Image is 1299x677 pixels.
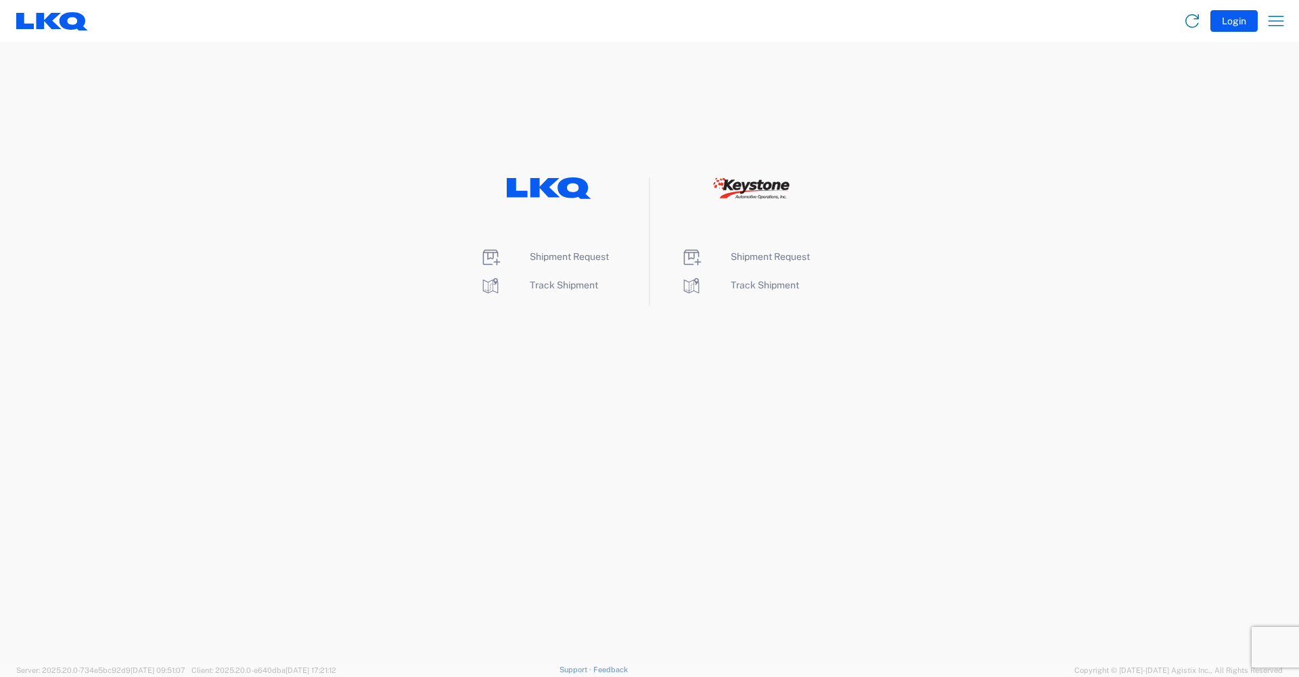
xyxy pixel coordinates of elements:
span: Track Shipment [731,280,799,290]
span: Shipment Request [530,251,609,262]
span: Shipment Request [731,251,810,262]
span: Track Shipment [530,280,598,290]
span: [DATE] 17:21:12 [286,666,336,674]
a: Track Shipment [480,280,598,290]
a: Track Shipment [681,280,799,290]
button: Login [1210,10,1258,32]
a: Shipment Request [681,251,810,262]
span: [DATE] 09:51:07 [131,666,185,674]
a: Feedback [593,665,628,674]
a: Support [560,665,593,674]
span: Client: 2025.20.0-e640dba [191,666,336,674]
span: Copyright © [DATE]-[DATE] Agistix Inc., All Rights Reserved [1074,664,1283,676]
a: Shipment Request [480,251,609,262]
span: Server: 2025.20.0-734e5bc92d9 [16,666,185,674]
